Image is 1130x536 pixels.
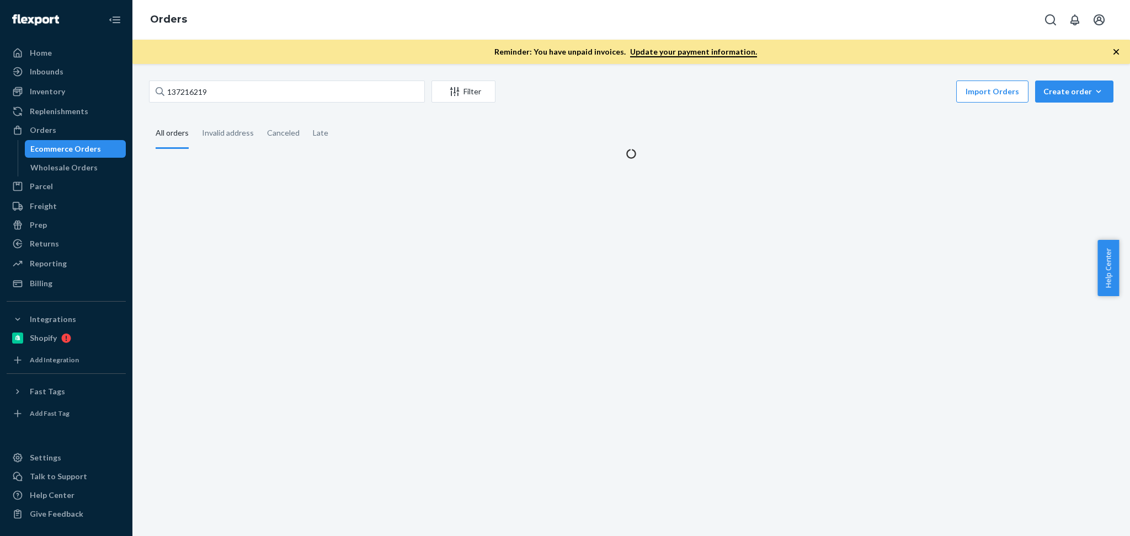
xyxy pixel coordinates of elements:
div: Help Center [30,490,74,501]
a: Parcel [7,178,126,195]
a: Prep [7,216,126,234]
a: Home [7,44,126,62]
div: Billing [30,278,52,289]
div: Reporting [30,258,67,269]
a: Inventory [7,83,126,100]
a: Wholesale Orders [25,159,126,176]
div: Inventory [30,86,65,97]
div: Filter [432,86,495,97]
div: Integrations [30,314,76,325]
a: Inbounds [7,63,126,81]
a: Help Center [7,486,126,504]
div: Settings [30,452,61,463]
a: Settings [7,449,126,467]
div: Canceled [267,119,300,147]
button: Fast Tags [7,383,126,400]
button: Integrations [7,310,126,328]
div: Shopify [30,333,57,344]
button: Open Search Box [1040,9,1062,31]
iframe: Opens a widget where you can chat to one of our agents [1060,503,1119,530]
ol: breadcrumbs [141,4,196,36]
a: Replenishments [7,103,126,120]
div: Late [313,119,328,147]
button: Give Feedback [7,505,126,523]
input: Search orders [149,81,425,103]
img: Flexport logo [12,14,59,25]
a: Reporting [7,255,126,272]
div: Returns [30,238,59,249]
div: Invalid address [202,119,254,147]
a: Freight [7,197,126,215]
button: Help Center [1097,240,1119,296]
a: Add Fast Tag [7,405,126,422]
div: Replenishments [30,106,88,117]
a: Returns [7,235,126,253]
div: Give Feedback [30,508,83,519]
button: Filter [431,81,495,103]
a: Orders [7,121,126,139]
a: Ecommerce Orders [25,140,126,158]
div: Freight [30,201,57,212]
div: Add Integration [30,355,79,365]
div: Talk to Support [30,471,87,482]
div: Fast Tags [30,386,65,397]
a: Shopify [7,329,126,347]
a: Add Integration [7,351,126,369]
p: Reminder: You have unpaid invoices. [494,46,757,57]
button: Talk to Support [7,468,126,485]
div: Ecommerce Orders [30,143,101,154]
button: Open account menu [1088,9,1110,31]
div: Home [30,47,52,58]
div: Inbounds [30,66,63,77]
button: Create order [1035,81,1113,103]
a: Billing [7,275,126,292]
div: Add Fast Tag [30,409,70,418]
div: Orders [30,125,56,136]
div: Parcel [30,181,53,192]
div: Prep [30,219,47,231]
a: Update your payment information. [630,47,757,57]
a: Orders [150,13,187,25]
button: Import Orders [956,81,1028,103]
div: All orders [156,119,189,149]
div: Wholesale Orders [30,162,98,173]
div: Create order [1043,86,1105,97]
button: Open notifications [1064,9,1086,31]
button: Close Navigation [104,9,126,31]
